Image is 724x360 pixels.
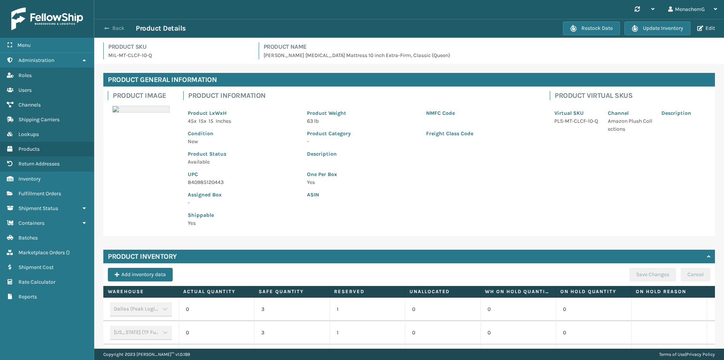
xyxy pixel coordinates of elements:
[18,294,37,300] span: Reports
[179,298,254,321] td: 0
[307,118,319,124] span: 63 lb
[426,109,536,117] p: NMFC Code
[410,288,476,295] label: Unallocated
[179,321,254,345] td: 0
[103,73,715,87] h4: Product General Information
[188,138,298,145] p: New
[18,249,65,256] span: Marketplace Orders
[18,190,61,197] span: Fulfillment Orders
[307,178,536,186] p: Yes
[199,118,206,124] span: 15 x
[18,205,58,212] span: Shipment Status
[183,288,249,295] label: Actual Quantity
[307,130,417,138] p: Product Category
[216,118,231,124] span: Inches
[624,22,690,35] button: Update Inventory
[103,349,190,360] p: Copyright 2023 [PERSON_NAME]™ v 1.0.189
[686,352,715,357] a: Privacy Policy
[188,178,298,186] p: 840985120443
[18,176,41,182] span: Inventory
[188,170,298,178] p: UPC
[659,349,715,360] div: |
[108,288,174,295] label: Warehouse
[307,191,536,199] p: ASIN
[136,24,186,33] h3: Product Details
[307,138,417,145] p: -
[18,116,60,123] span: Shipping Carriers
[254,298,330,321] td: 3
[108,42,250,51] h4: Product SKU
[18,57,54,63] span: Administration
[66,249,70,256] span: ( )
[556,298,631,321] td: 0
[112,106,170,113] img: 51104088640_40f294f443_o-scaled-700x700.jpg
[555,91,710,100] h4: Product Virtual SKUs
[188,158,298,166] p: Available
[18,87,32,93] span: Users
[209,118,213,124] span: 15
[264,51,715,59] p: [PERSON_NAME] [MEDICAL_DATA] Mattress 10 inch Extra-Firm, Classic (Queen)
[554,117,599,125] p: PLS-MT-CLCF-10-Q
[18,146,40,152] span: Products
[17,42,31,48] span: Menu
[337,306,398,313] p: 1
[608,117,652,133] p: Amazon Plush Collections
[556,321,631,345] td: 0
[636,288,702,295] label: On Hold Reason
[188,118,196,124] span: 45 x
[188,130,298,138] p: Condition
[18,264,54,270] span: Shipment Cost
[485,288,551,295] label: WH On hold quantity
[108,268,173,281] button: Add inventory data
[405,321,480,345] td: 0
[18,102,41,108] span: Channels
[337,329,398,337] p: 1
[18,131,39,138] span: Lookups
[554,109,599,117] p: Virtual SKU
[188,109,298,117] p: Product LxWxH
[18,72,32,79] span: Roles
[113,91,174,100] h4: Product Image
[188,91,541,100] h4: Product Information
[629,268,676,281] button: Save Changes
[307,150,536,158] p: Description
[334,288,400,295] label: Reserved
[259,288,325,295] label: Safe Quantity
[661,109,706,117] p: Description
[608,109,652,117] p: Channel
[307,170,536,178] p: One Per Box
[563,22,620,35] button: Restock Date
[188,211,298,219] p: Shippable
[254,321,330,345] td: 3
[18,220,44,226] span: Containers
[101,25,136,32] button: Back
[18,279,55,285] span: Rate Calculator
[681,268,710,281] button: Cancel
[405,298,480,321] td: 0
[560,288,626,295] label: On Hold Quantity
[264,42,715,51] h4: Product Name
[480,321,556,345] td: 0
[11,8,83,30] img: logo
[659,352,685,357] a: Terms of Use
[480,298,556,321] td: 0
[108,51,250,59] p: MIL-MT-CLCF-10-Q
[18,235,38,241] span: Batches
[188,219,298,227] p: Yes
[188,199,298,207] p: -
[18,161,60,167] span: Return Addresses
[695,25,717,32] button: Edit
[108,252,177,261] h4: Product Inventory
[188,191,298,199] p: Assigned Box
[307,109,417,117] p: Product Weight
[426,130,536,138] p: Freight Class Code
[188,150,298,158] p: Product Status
